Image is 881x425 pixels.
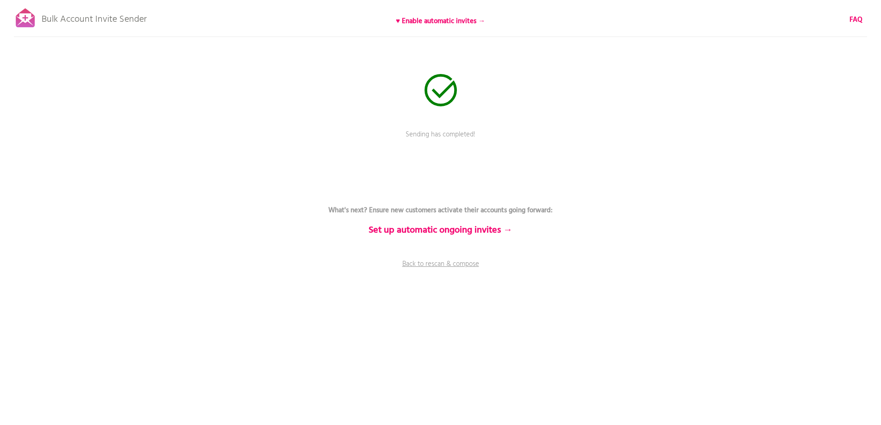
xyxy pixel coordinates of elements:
[302,129,579,153] p: Sending has completed!
[850,14,863,25] b: FAQ
[302,259,579,282] a: Back to rescan & compose
[850,15,863,25] a: FAQ
[42,6,147,29] p: Bulk Account Invite Sender
[396,16,485,27] b: ♥ Enable automatic invites →
[369,223,512,238] b: Set up automatic ongoing invites →
[328,205,553,216] b: What's next? Ensure new customers activate their accounts going forward:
